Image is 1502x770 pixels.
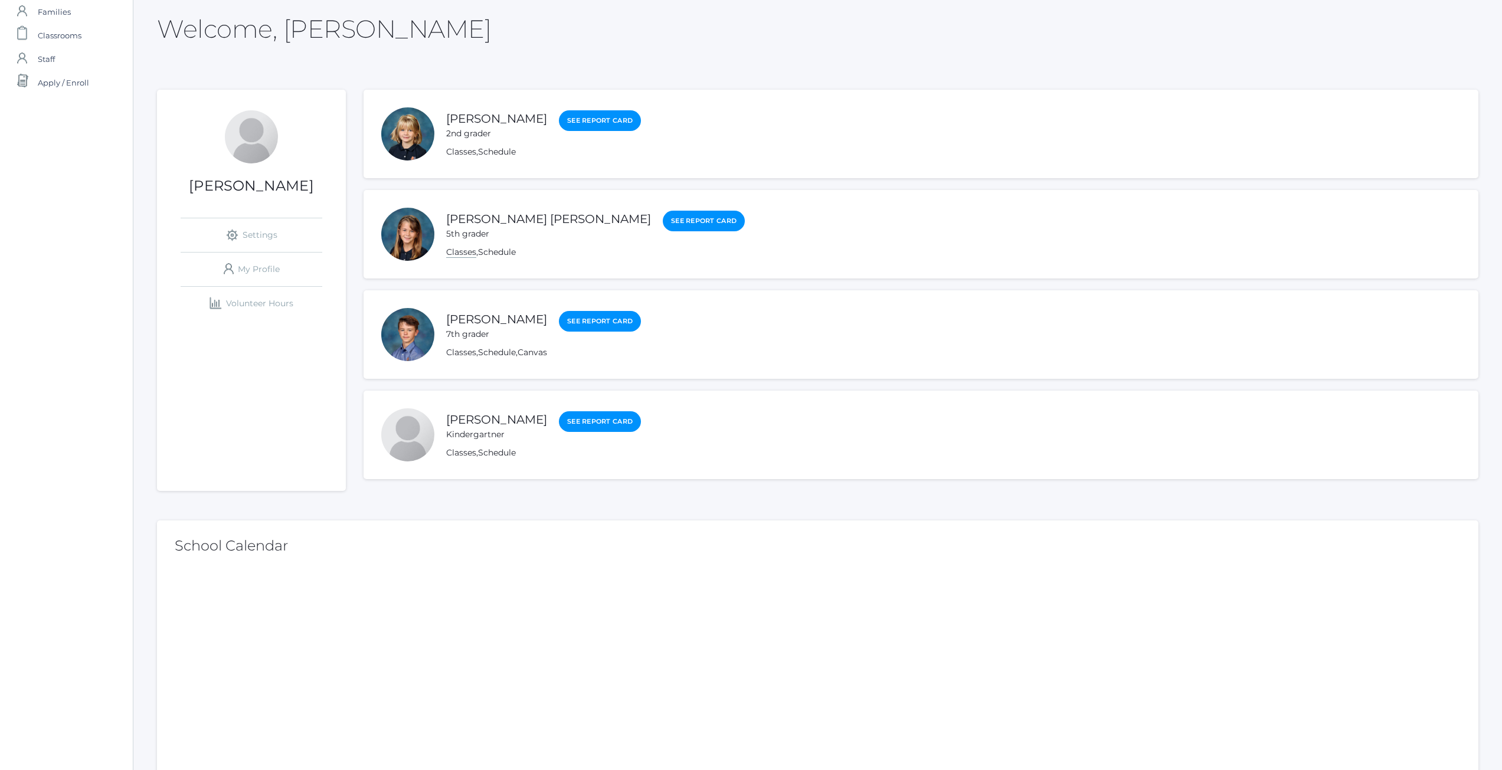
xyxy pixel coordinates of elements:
a: [PERSON_NAME] [PERSON_NAME] [446,212,651,226]
div: , [446,246,745,258]
div: Erin Callaway [225,110,278,163]
a: Schedule [478,247,516,257]
a: Canvas [518,347,547,358]
div: , [446,447,641,459]
span: Apply / Enroll [38,71,89,94]
div: , [446,146,641,158]
a: Classes [446,146,476,157]
h2: Welcome, [PERSON_NAME] [157,15,491,42]
span: Classrooms [38,24,81,47]
a: Classes [446,347,476,358]
span: Staff [38,47,55,71]
div: Kindergartner [446,428,547,441]
div: Kellie Callaway [381,107,434,160]
a: Volunteer Hours [181,287,322,320]
h2: School Calendar [175,538,1461,553]
div: Keegan Callaway [381,308,434,361]
div: Kennedy Callaway [381,208,434,261]
div: 2nd grader [446,127,547,140]
a: See Report Card [559,311,641,332]
a: Schedule [478,146,516,157]
a: See Report Card [663,211,745,231]
a: See Report Card [559,411,641,432]
a: Classes [446,247,476,258]
a: Classes [446,447,476,458]
a: Schedule [478,347,516,358]
div: Kiel Callaway [381,408,434,461]
a: Schedule [478,447,516,458]
div: 5th grader [446,228,651,240]
a: Settings [181,218,322,252]
div: 7th grader [446,328,547,340]
h1: [PERSON_NAME] [157,178,346,194]
a: See Report Card [559,110,641,131]
div: , , [446,346,641,359]
a: [PERSON_NAME] [446,312,547,326]
a: [PERSON_NAME] [446,412,547,427]
a: [PERSON_NAME] [446,112,547,126]
a: My Profile [181,253,322,286]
